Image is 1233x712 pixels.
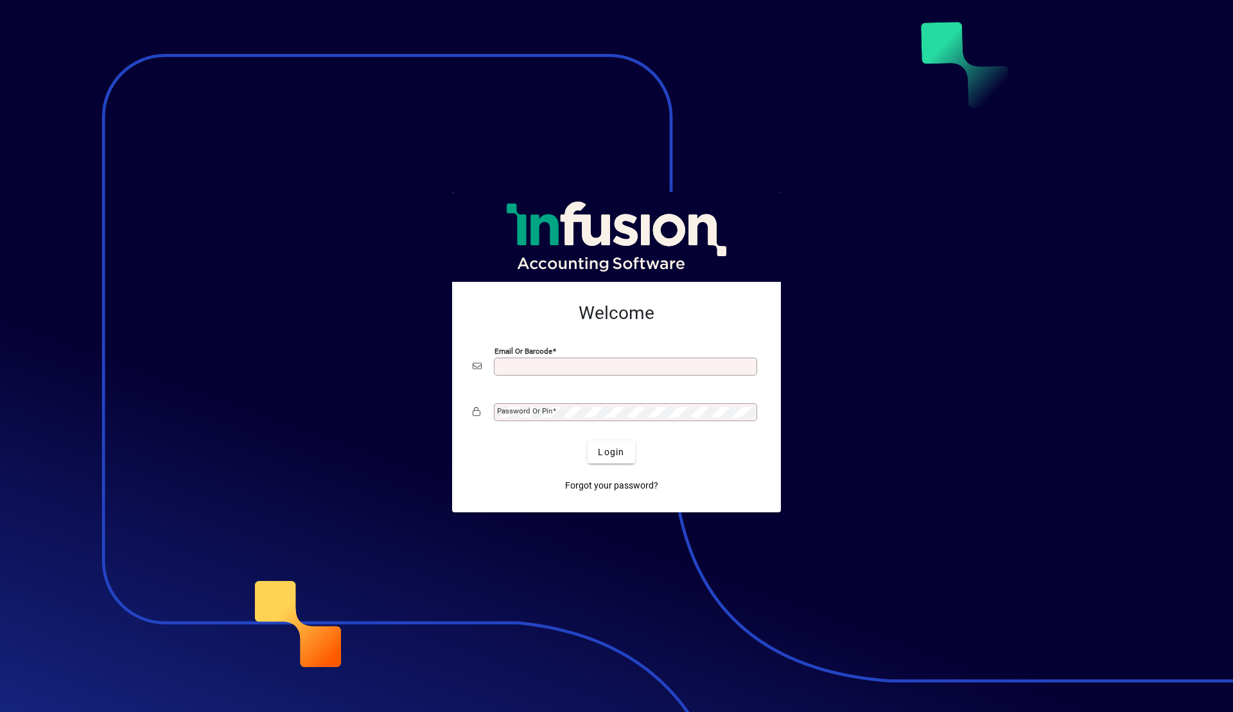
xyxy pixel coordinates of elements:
[565,479,658,492] span: Forgot your password?
[598,446,624,459] span: Login
[560,474,663,497] a: Forgot your password?
[494,347,552,356] mat-label: Email or Barcode
[588,440,634,464] button: Login
[473,302,760,324] h2: Welcome
[497,406,552,415] mat-label: Password or Pin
